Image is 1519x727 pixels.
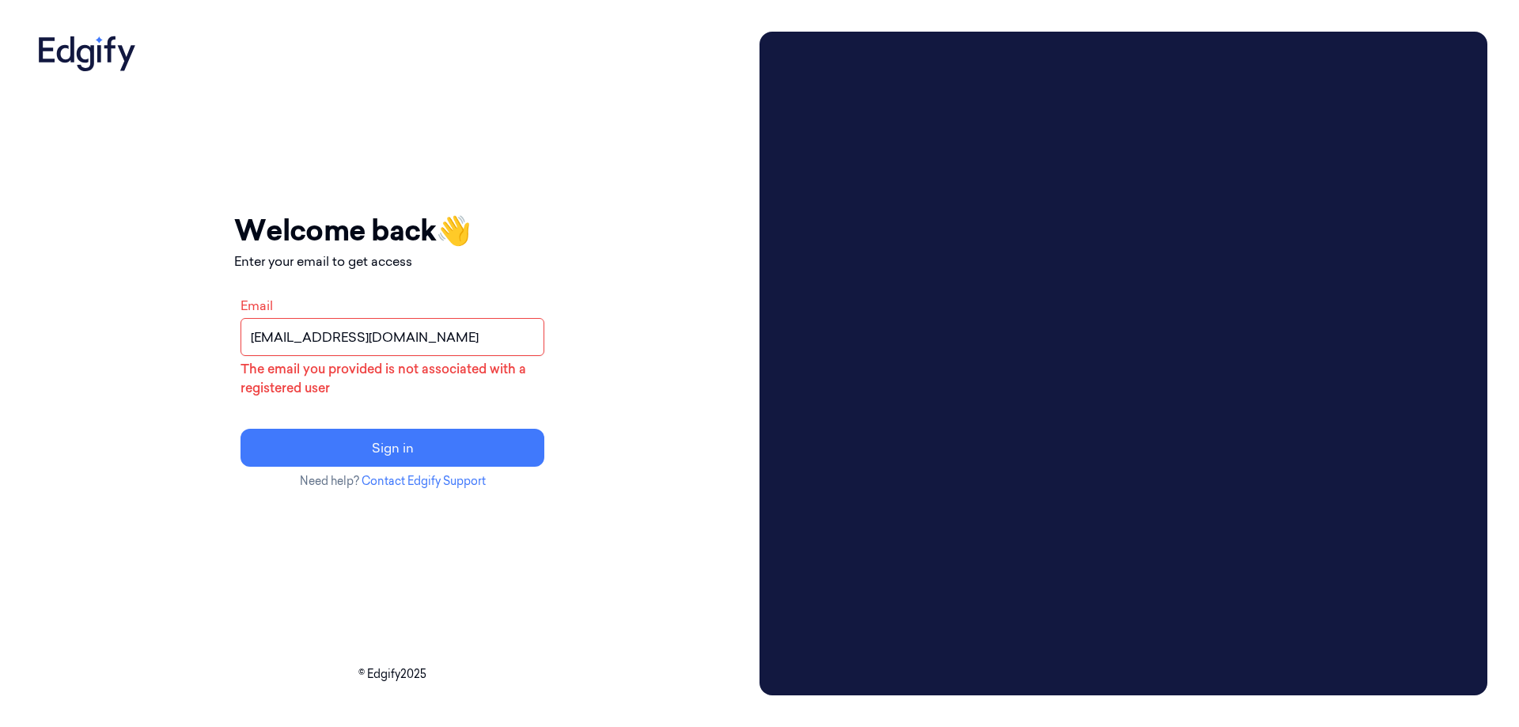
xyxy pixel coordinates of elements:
[234,209,551,252] h1: Welcome back 👋
[32,666,753,683] p: © Edgify 2025
[241,318,544,356] input: name@example.com
[241,429,544,467] button: Sign in
[234,252,551,271] p: Enter your email to get access
[241,297,273,313] label: Email
[234,473,551,490] p: Need help?
[241,359,544,397] p: The email you provided is not associated with a registered user
[362,474,486,488] a: Contact Edgify Support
